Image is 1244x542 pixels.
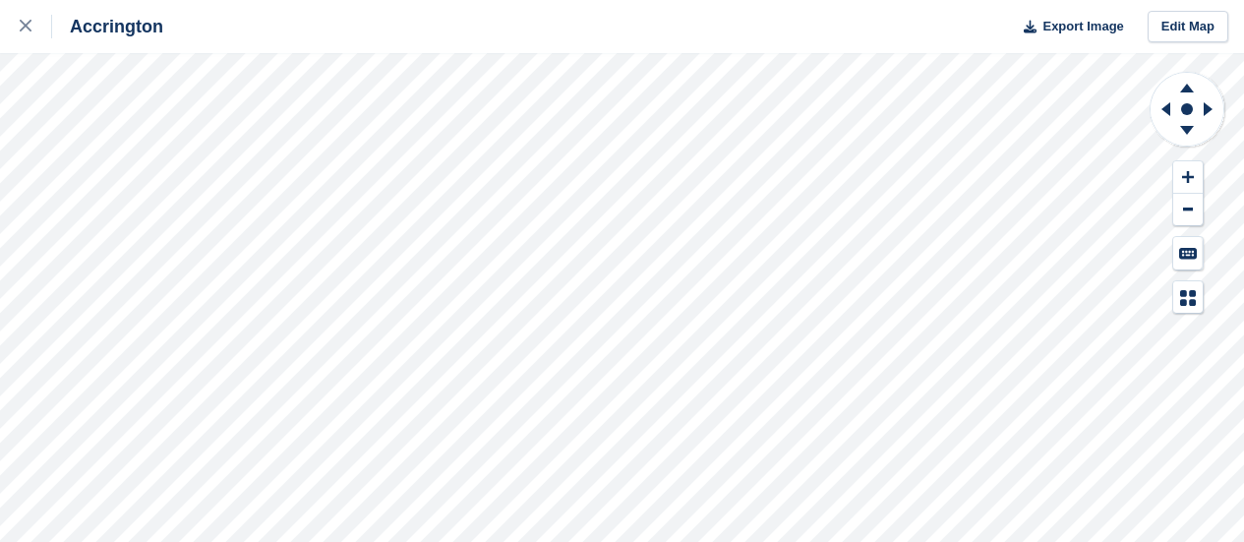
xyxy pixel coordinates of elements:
[1012,11,1124,43] button: Export Image
[1173,161,1203,194] button: Zoom In
[52,15,163,38] div: Accrington
[1173,237,1203,270] button: Keyboard Shortcuts
[1148,11,1228,43] a: Edit Map
[1173,281,1203,314] button: Map Legend
[1042,17,1123,36] span: Export Image
[1173,194,1203,226] button: Zoom Out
